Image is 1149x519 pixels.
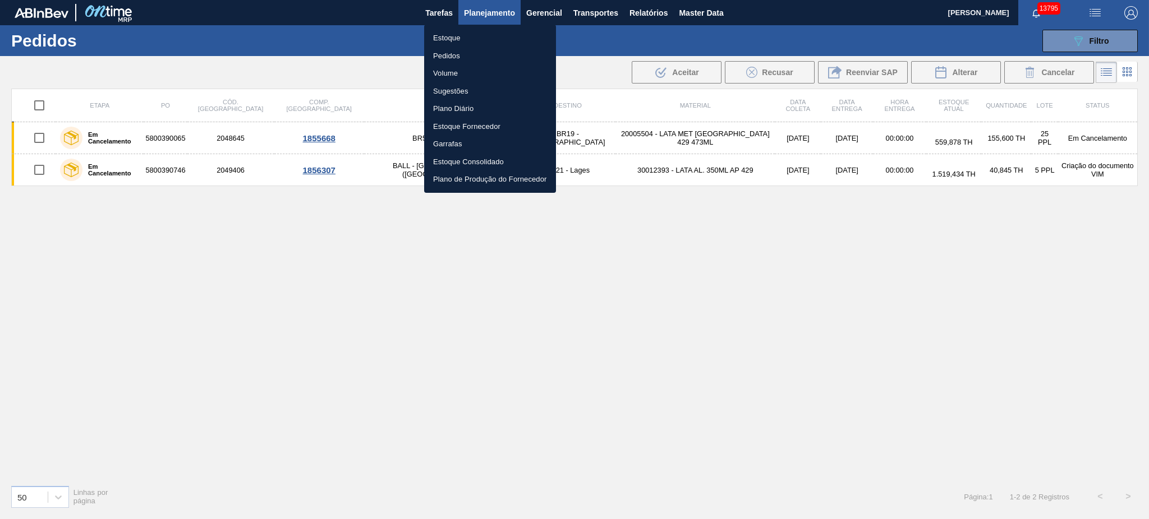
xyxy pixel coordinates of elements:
[424,82,556,100] a: Sugestões
[424,64,556,82] a: Volume
[424,153,556,171] a: Estoque Consolidado
[424,100,556,118] a: Plano Diário
[424,118,556,136] a: Estoque Fornecedor
[424,29,556,47] a: Estoque
[424,135,556,153] a: Garrafas
[424,170,556,188] a: Plano de Produção do Fornecedor
[424,47,556,65] a: Pedidos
